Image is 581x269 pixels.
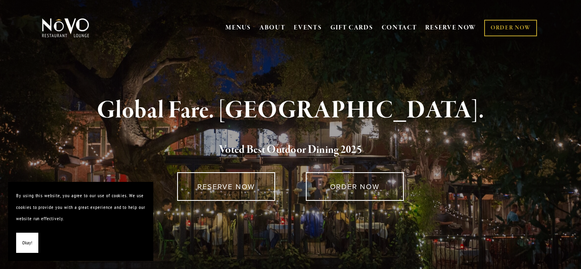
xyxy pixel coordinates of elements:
[219,143,357,158] a: Voted Best Outdoor Dining 202
[97,95,484,126] strong: Global Fare. [GEOGRAPHIC_DATA].
[382,20,417,35] a: CONTACT
[226,24,251,32] a: MENUS
[22,237,32,249] span: Okay!
[306,172,404,201] a: ORDER NOW
[55,142,526,158] h2: 5
[330,20,373,35] a: GIFT CARDS
[177,172,275,201] a: RESERVE NOW
[16,190,145,225] p: By using this website, you agree to our use of cookies. We use cookies to provide you with a grea...
[40,18,91,38] img: Novo Restaurant &amp; Lounge
[425,20,476,35] a: RESERVE NOW
[259,24,286,32] a: ABOUT
[294,24,322,32] a: EVENTS
[484,20,537,36] a: ORDER NOW
[16,233,38,253] button: Okay!
[8,182,153,261] section: Cookie banner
